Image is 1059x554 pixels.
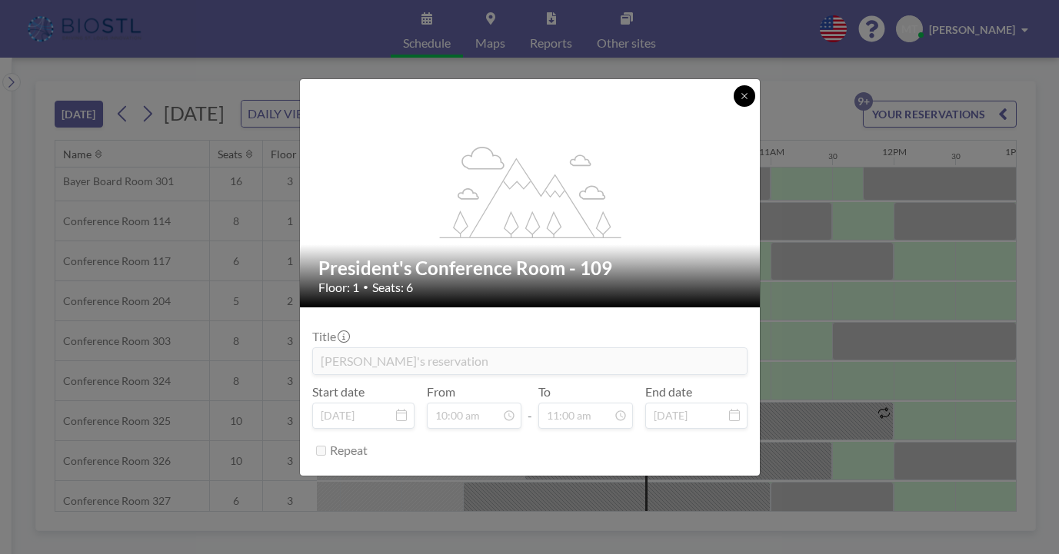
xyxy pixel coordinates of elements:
[318,257,743,280] h2: President's Conference Room - 109
[538,384,551,400] label: To
[528,390,532,423] span: -
[312,329,348,344] label: Title
[318,280,359,295] span: Floor: 1
[372,280,413,295] span: Seats: 6
[363,281,368,293] span: •
[645,384,692,400] label: End date
[330,443,368,458] label: Repeat
[313,348,747,374] input: (No title)
[439,145,621,237] g: flex-grow: 1.2;
[312,384,365,400] label: Start date
[427,384,455,400] label: From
